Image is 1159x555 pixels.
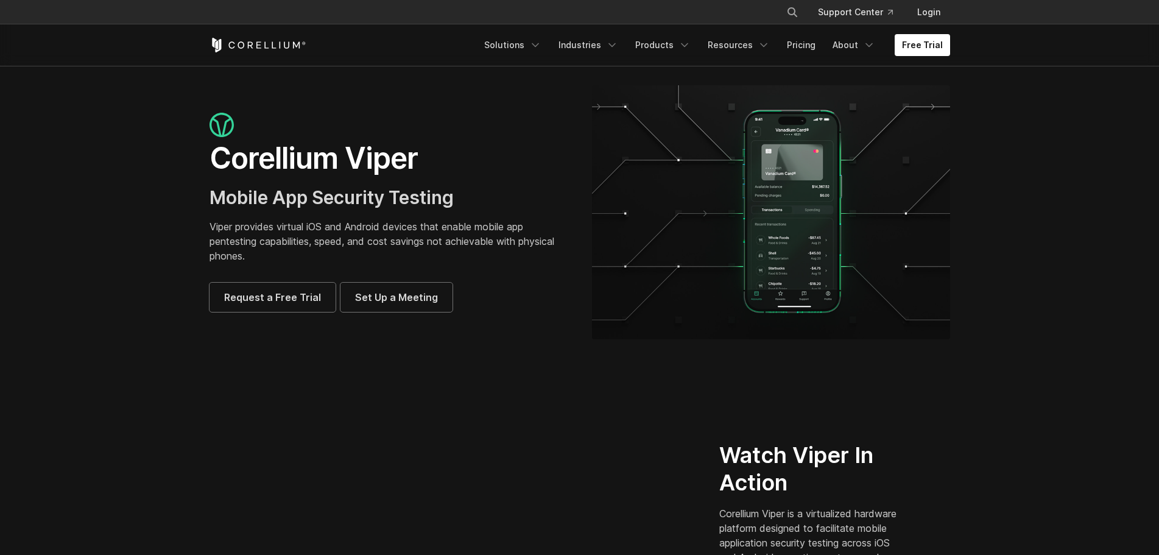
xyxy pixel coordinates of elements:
a: Pricing [780,34,823,56]
a: Free Trial [895,34,950,56]
a: Industries [551,34,625,56]
a: Support Center [808,1,903,23]
div: Navigation Menu [477,34,950,56]
a: Solutions [477,34,549,56]
span: Set Up a Meeting [355,290,438,305]
button: Search [781,1,803,23]
span: Request a Free Trial [224,290,321,305]
p: Viper provides virtual iOS and Android devices that enable mobile app pentesting capabilities, sp... [210,219,568,263]
a: Set Up a Meeting [340,283,453,312]
img: viper_hero [592,85,950,339]
a: Request a Free Trial [210,283,336,312]
a: Login [907,1,950,23]
h2: Watch Viper In Action [719,442,904,497]
div: Navigation Menu [772,1,950,23]
a: Resources [700,34,777,56]
a: About [825,34,882,56]
a: Products [628,34,698,56]
a: Corellium Home [210,38,306,52]
img: viper_icon_large [210,113,234,138]
h1: Corellium Viper [210,140,568,177]
span: Mobile App Security Testing [210,186,454,208]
